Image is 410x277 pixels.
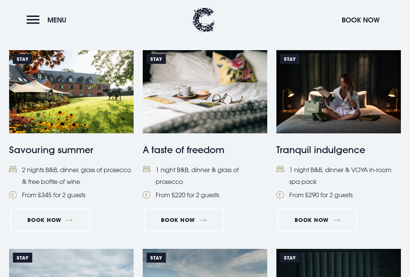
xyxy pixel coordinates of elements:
[9,50,134,201] a: STAY https://clandeboyelodge.s3-assets.com/offer-thumbnails/Savouring-Summer.png Savouring summer...
[147,54,166,64] span: Stay
[143,189,267,201] li: From £220 for 2 guests
[9,50,134,133] img: https://clandeboyelodge.s3-assets.com/offer-thumbnails/Savouring-Summer.png
[276,50,401,133] img: A woman opening a gift box of VOYA spa products
[143,166,150,173] img: Bed
[10,209,90,231] a: Book Now
[9,143,134,157] h4: Savouring summer
[147,253,166,263] span: Stay
[276,189,401,201] li: From £290 for 2 guests
[47,16,66,24] span: Menu
[278,209,357,231] a: Book Now
[13,253,32,263] span: STAY
[143,143,267,157] h4: A taste of freedom
[143,191,150,199] img: Pound Coin
[276,166,284,173] img: Bed
[143,50,267,201] a: Stay https://clandeboyelodge.s3-assets.com/offer-thumbnails/taste-of-freedom-special-offers-2025....
[9,164,134,187] li: 2 nights B&B, dinner, glass of prosecco & free bottle of wine
[13,54,32,64] span: STAY
[276,143,401,157] h4: Tranquil indulgence
[280,54,300,64] span: Stay
[276,50,401,201] a: Stay A woman opening a gift box of VOYA spa products Tranquil indulgence Bed1 night B&B, dinner &...
[143,164,267,187] li: 1 night B&B, dinner & glass of prosecco
[27,12,70,28] button: Menu
[276,164,401,187] li: 1 night B&B, dinner & VOYA in-room spa pack
[144,209,224,231] a: Book Now
[9,191,17,199] img: Pound Coin
[276,191,284,199] img: Pound Coin
[9,166,17,173] img: Bed
[338,12,383,28] button: Book Now
[9,189,134,201] li: From £345 for 2 guests
[192,8,215,32] img: Clandeboye Lodge
[143,50,267,133] img: https://clandeboyelodge.s3-assets.com/offer-thumbnails/taste-of-freedom-special-offers-2025.png
[280,253,300,263] span: Stay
